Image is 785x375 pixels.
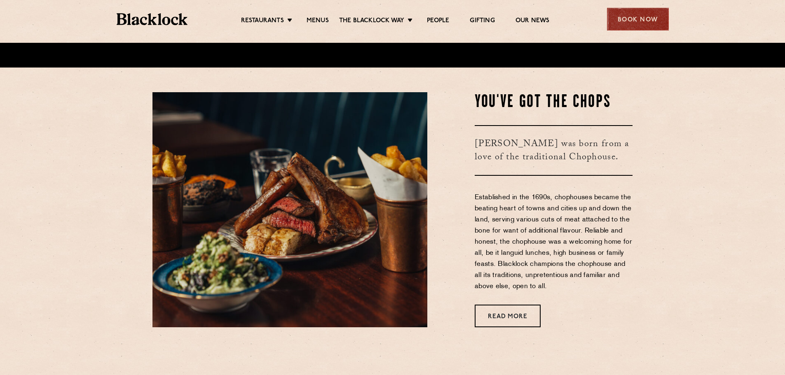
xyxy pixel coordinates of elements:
[475,92,633,113] h2: You've Got The Chops
[427,17,449,26] a: People
[475,305,541,327] a: Read More
[307,17,329,26] a: Menus
[516,17,550,26] a: Our News
[339,17,404,26] a: The Blacklock Way
[475,192,633,292] p: Established in the 1690s, chophouses became the beating heart of towns and cities up and down the...
[470,17,494,26] a: Gifting
[117,13,188,25] img: BL_Textured_Logo-footer-cropped.svg
[241,17,284,26] a: Restaurants
[607,8,669,30] div: Book Now
[475,125,633,176] h3: [PERSON_NAME] was born from a love of the traditional Chophouse.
